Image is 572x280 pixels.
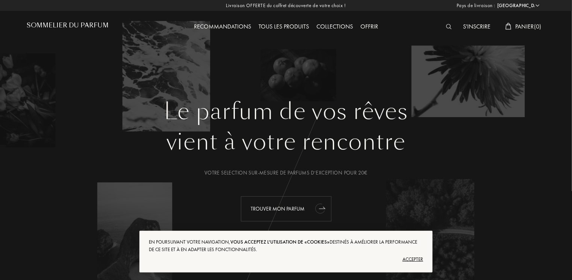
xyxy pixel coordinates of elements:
[149,253,423,265] div: Accepter
[357,22,382,32] div: Offrir
[32,125,540,159] div: vient à votre rencontre
[255,22,313,32] div: Tous les produits
[313,22,357,32] div: Collections
[505,23,511,30] img: cart_white.svg
[241,196,331,221] div: Trouver mon parfum
[446,24,452,29] img: search_icn_white.svg
[27,22,109,32] a: Sommelier du Parfum
[313,201,328,216] div: animation
[459,23,494,30] a: S'inscrire
[515,23,542,30] span: Panier ( 0 )
[459,22,494,32] div: S'inscrire
[357,23,382,30] a: Offrir
[313,23,357,30] a: Collections
[190,23,255,30] a: Recommandations
[230,239,330,245] span: vous acceptez l'utilisation de «cookies»
[32,169,540,177] div: Votre selection sur-mesure de parfums d’exception pour 20€
[32,98,540,125] h1: Le parfum de vos rêves
[190,22,255,32] div: Recommandations
[235,196,337,221] a: Trouver mon parfumanimation
[149,238,423,253] div: En poursuivant votre navigation, destinés à améliorer la performance de ce site et à en adapter l...
[27,22,109,29] h1: Sommelier du Parfum
[457,2,495,9] span: Pays de livraison :
[255,23,313,30] a: Tous les produits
